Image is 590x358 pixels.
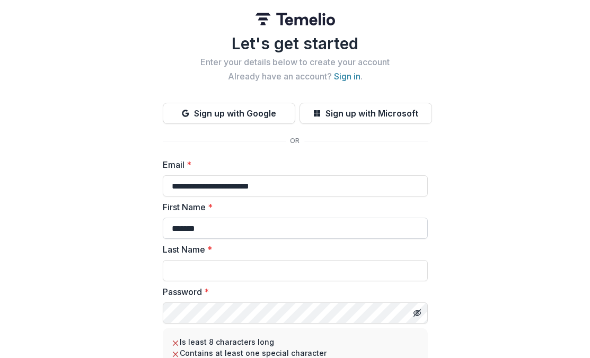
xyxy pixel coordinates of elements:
li: Is least 8 characters long [171,336,419,347]
button: Sign up with Microsoft [300,103,432,124]
a: Sign in [334,71,360,82]
button: Sign up with Google [163,103,295,124]
label: First Name [163,201,421,213]
label: Password [163,285,421,298]
h2: Already have an account? . [163,71,428,82]
button: Toggle password visibility [409,305,426,321]
h1: Let's get started [163,34,428,53]
h2: Enter your details below to create your account [163,57,428,67]
label: Last Name [163,243,421,256]
img: Temelio [256,13,335,25]
label: Email [163,158,421,171]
